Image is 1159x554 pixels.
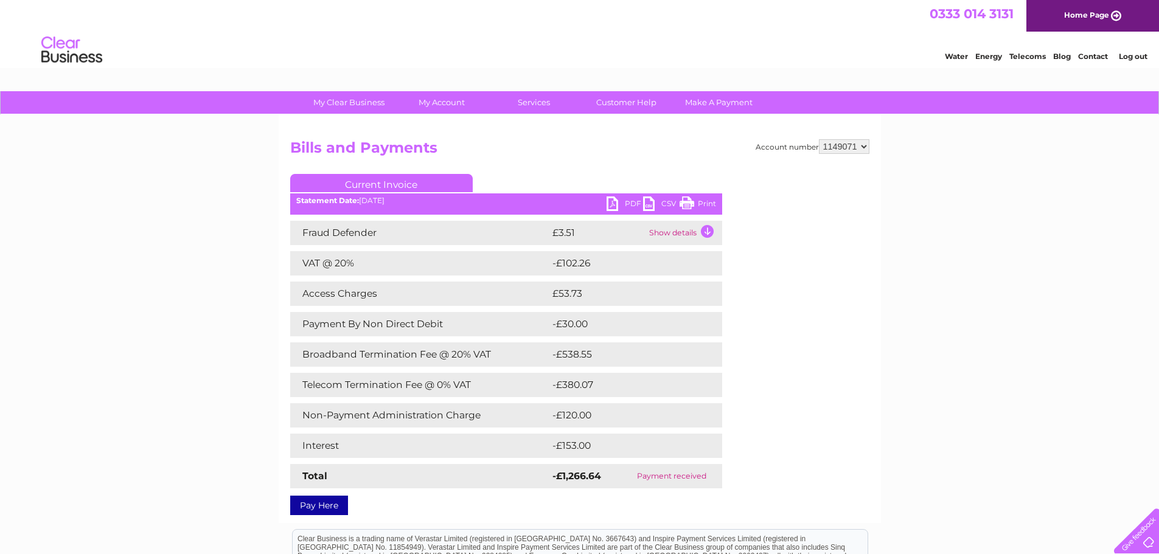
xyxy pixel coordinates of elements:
[290,403,549,428] td: Non-Payment Administration Charge
[290,496,348,515] a: Pay Here
[756,139,869,154] div: Account number
[1078,52,1108,61] a: Contact
[945,52,968,61] a: Water
[290,251,549,275] td: VAT @ 20%
[549,221,646,245] td: £3.51
[290,434,549,458] td: Interest
[293,7,868,59] div: Clear Business is a trading name of Verastar Limited (registered in [GEOGRAPHIC_DATA] No. 3667643...
[302,470,327,482] strong: Total
[296,196,359,205] b: Statement Date:
[290,282,549,306] td: Access Charges
[549,373,702,397] td: -£380.07
[549,342,702,367] td: -£538.55
[549,403,701,428] td: -£120.00
[290,373,549,397] td: Telecom Termination Fee @ 0% VAT
[549,312,700,336] td: -£30.00
[549,434,701,458] td: -£153.00
[552,470,601,482] strong: -£1,266.64
[1119,52,1147,61] a: Log out
[576,91,677,114] a: Customer Help
[680,196,716,214] a: Print
[41,32,103,69] img: logo.png
[290,139,869,162] h2: Bills and Payments
[930,6,1014,21] a: 0333 014 3131
[299,91,399,114] a: My Clear Business
[549,251,701,275] td: -£102.26
[1053,52,1071,61] a: Blog
[549,282,697,306] td: £53.73
[290,221,549,245] td: Fraud Defender
[669,91,769,114] a: Make A Payment
[484,91,584,114] a: Services
[607,196,643,214] a: PDF
[290,312,549,336] td: Payment By Non Direct Debit
[290,196,722,205] div: [DATE]
[391,91,492,114] a: My Account
[622,464,722,488] td: Payment received
[290,174,473,192] a: Current Invoice
[646,221,722,245] td: Show details
[975,52,1002,61] a: Energy
[290,342,549,367] td: Broadband Termination Fee @ 20% VAT
[1009,52,1046,61] a: Telecoms
[643,196,680,214] a: CSV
